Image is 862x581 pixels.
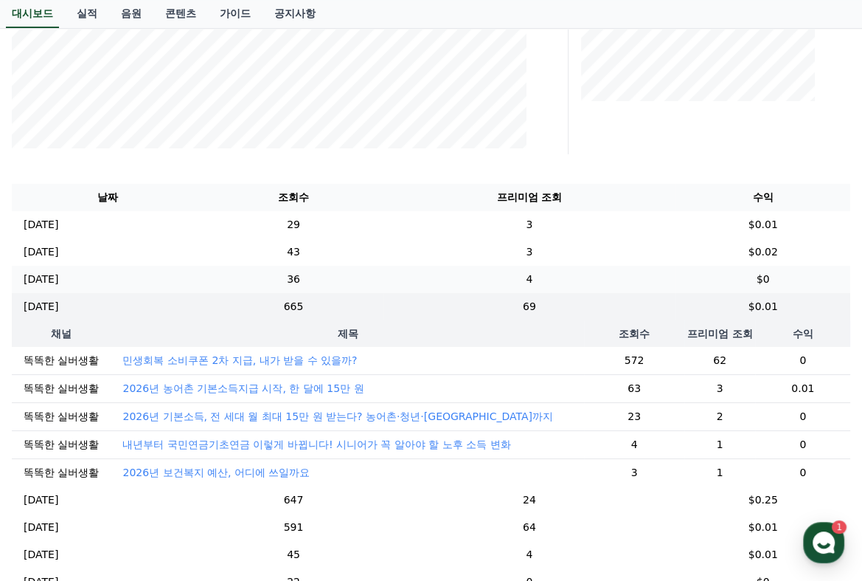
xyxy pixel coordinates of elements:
td: 똑똑한 실버생활 [12,402,111,430]
th: 날짜 [12,184,204,211]
th: 제목 [111,320,584,347]
td: $0.01 [675,541,850,568]
td: 똑똑한 실버생활 [12,458,111,487]
td: 0 [755,430,850,458]
span: 설정 [228,481,246,492]
th: 수익 [755,320,850,347]
p: [DATE] [24,492,58,508]
td: 1 [684,458,756,487]
td: 572 [584,347,684,375]
p: [DATE] [24,244,58,260]
th: 프리미엄 조회 [383,184,675,211]
td: 647 [204,487,383,514]
th: 조회수 [204,184,383,211]
td: $0.01 [675,211,850,238]
td: 43 [204,238,383,266]
th: 프리미엄 조회 [684,320,756,347]
th: 수익 [675,184,850,211]
td: 665 [204,293,383,320]
td: 23 [584,402,684,430]
p: [DATE] [24,547,58,563]
button: 내년부터 국민연금기초연금 이렇게 바뀝니다! 시니어가 꼭 알아야 할 노후 소득 변화 [122,437,510,452]
td: 3 [584,458,684,487]
td: $0.01 [675,293,850,320]
td: $0.25 [675,487,850,514]
td: 4 [383,266,675,293]
td: 1 [684,430,756,458]
td: 3 [383,238,675,266]
td: 3 [383,211,675,238]
td: 똑똑한 실버생활 [12,347,111,375]
th: 채널 [12,320,111,347]
th: 조회수 [584,320,684,347]
td: 64 [383,514,675,541]
p: [DATE] [24,299,58,314]
td: $0.02 [675,238,850,266]
button: 2026년 농어촌 기본소득지급 시작, 한 달에 15만 원 [122,381,364,396]
td: 0.01 [755,374,850,402]
td: $0 [675,266,850,293]
td: 0 [755,347,850,375]
a: 1대화 [97,458,190,495]
p: [DATE] [24,217,58,233]
td: 62 [684,347,756,375]
td: 69 [383,293,675,320]
a: 설정 [190,458,283,495]
td: 똑똑한 실버생활 [12,374,111,402]
td: 3 [684,374,756,402]
td: 36 [204,266,383,293]
td: 63 [584,374,684,402]
td: 0 [755,402,850,430]
td: $0.01 [675,514,850,541]
td: 0 [755,458,850,487]
td: 591 [204,514,383,541]
td: 4 [383,541,675,568]
td: 29 [204,211,383,238]
button: 2026년 기본소득, 전 세대 월 최대 15만 원 받는다? 농어촌·청년·[GEOGRAPHIC_DATA]까지 [122,409,552,424]
button: 민생회복 소비쿠폰 2차 지급, 내가 받을 수 있을까? [122,353,357,368]
span: 대화 [135,481,153,493]
span: 1 [150,458,155,470]
button: 2026년 보건복지 예산, 어디에 쓰일까요 [122,465,310,480]
p: [DATE] [24,272,58,287]
td: 4 [584,430,684,458]
td: 똑똑한 실버생활 [12,430,111,458]
a: 홈 [4,458,97,495]
td: 2 [684,402,756,430]
td: 24 [383,487,675,514]
td: 45 [204,541,383,568]
p: [DATE] [24,520,58,535]
span: 홈 [46,481,55,492]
